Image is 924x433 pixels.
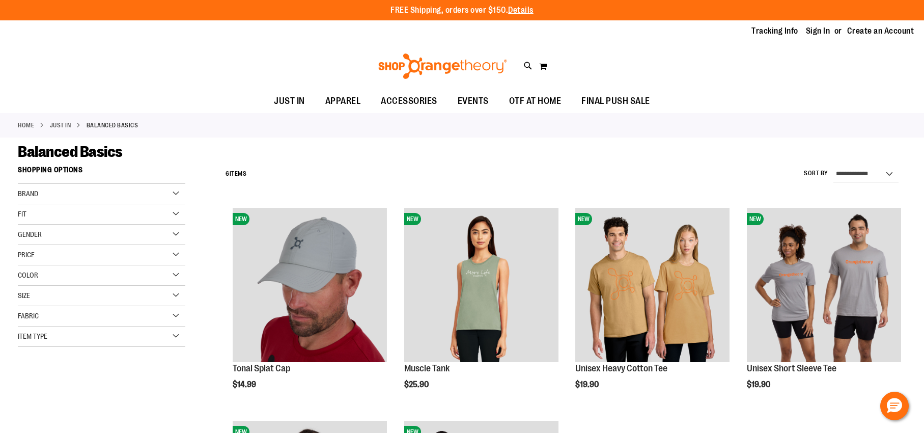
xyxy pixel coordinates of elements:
a: Tonal Splat Cap [233,363,290,373]
a: JUST IN [264,90,315,113]
button: Hello, have a question? Let’s chat. [880,392,909,420]
label: Sort By [804,169,828,178]
a: JUST IN [50,121,71,130]
img: Muscle Tank [404,208,558,362]
div: product [570,203,735,415]
a: Unisex Heavy Cotton Tee [575,363,667,373]
span: ACCESSORIES [381,90,437,113]
a: Create an Account [847,25,914,37]
span: EVENTS [458,90,489,113]
span: OTF AT HOME [509,90,562,113]
span: Color [18,271,38,279]
a: APPAREL [315,90,371,113]
span: Gender [18,230,42,238]
span: Item Type [18,332,47,340]
strong: Balanced Basics [87,121,138,130]
a: Details [508,6,534,15]
span: NEW [575,213,592,225]
img: Product image for Grey Tonal Splat Cap [233,208,387,362]
span: Price [18,251,35,259]
img: Unisex Short Sleeve Tee [747,208,901,362]
span: NEW [233,213,249,225]
img: Unisex Heavy Cotton Tee [575,208,730,362]
span: NEW [404,213,421,225]
span: Fit [18,210,26,218]
span: Brand [18,190,38,198]
strong: Shopping Options [18,161,185,184]
span: $19.90 [747,380,772,389]
span: 6 [226,170,230,177]
span: Fabric [18,312,39,320]
span: Size [18,291,30,300]
a: Unisex Short Sleeve TeeNEW [747,208,901,364]
p: FREE Shipping, orders over $150. [390,5,534,16]
img: Shop Orangetheory [377,53,509,79]
div: product [228,203,392,415]
a: Muscle TankNEW [404,208,558,364]
a: Tracking Info [751,25,798,37]
span: $25.90 [404,380,430,389]
span: NEW [747,213,764,225]
span: $14.99 [233,380,258,389]
span: APPAREL [325,90,361,113]
span: Balanced Basics [18,143,123,160]
div: product [742,203,906,415]
a: Sign In [806,25,830,37]
a: Home [18,121,34,130]
a: OTF AT HOME [499,90,572,113]
h2: Items [226,166,246,182]
a: EVENTS [447,90,499,113]
a: FINAL PUSH SALE [571,90,660,113]
span: $19.90 [575,380,600,389]
span: FINAL PUSH SALE [581,90,650,113]
a: Muscle Tank [404,363,450,373]
div: product [399,203,564,415]
a: Unisex Short Sleeve Tee [747,363,836,373]
a: Unisex Heavy Cotton TeeNEW [575,208,730,364]
a: ACCESSORIES [371,90,447,113]
span: JUST IN [274,90,305,113]
a: Product image for Grey Tonal Splat CapNEW [233,208,387,364]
